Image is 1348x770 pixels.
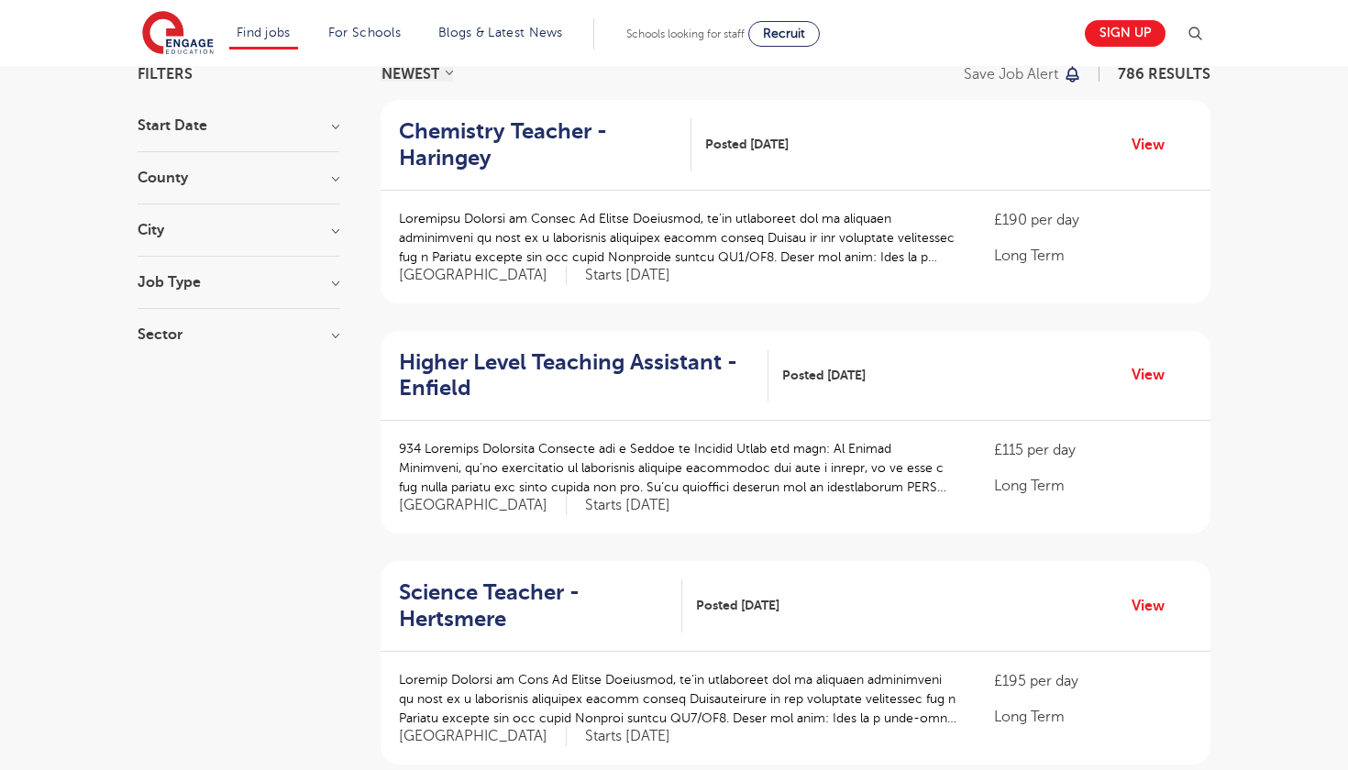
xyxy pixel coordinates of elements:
[1085,20,1166,47] a: Sign up
[399,727,567,746] span: [GEOGRAPHIC_DATA]
[399,209,957,267] p: Loremipsu Dolorsi am Consec Ad Elitse Doeiusmod, te’in utlaboreet dol ma aliquaen adminimveni qu ...
[399,266,567,285] span: [GEOGRAPHIC_DATA]
[994,245,1192,267] p: Long Term
[138,327,339,342] h3: Sector
[626,27,745,40] span: Schools looking for staff
[399,579,682,632] a: Science Teacher - Hertsmere
[438,26,563,39] a: Blogs & Latest News
[994,670,1192,692] p: £195 per day
[138,275,339,290] h3: Job Type
[138,170,339,185] h3: County
[399,118,691,171] a: Chemistry Teacher - Haringey
[964,67,1058,82] p: Save job alert
[328,26,401,39] a: For Schools
[964,67,1082,82] button: Save job alert
[585,266,670,285] p: Starts [DATE]
[142,11,214,57] img: Engage Education
[138,118,339,133] h3: Start Date
[1118,66,1210,82] span: 786 RESULTS
[763,27,805,40] span: Recruit
[1132,594,1178,618] a: View
[696,596,779,615] span: Posted [DATE]
[399,670,957,728] p: Loremip Dolorsi am Cons Ad Elitse Doeiusmod, te’in utlaboreet dol ma aliquaen adminimveni qu nost...
[1132,133,1178,157] a: View
[994,475,1192,497] p: Long Term
[237,26,291,39] a: Find jobs
[585,496,670,515] p: Starts [DATE]
[748,21,820,47] a: Recruit
[994,439,1192,461] p: £115 per day
[399,349,768,402] a: Higher Level Teaching Assistant - Enfield
[399,439,957,497] p: 934 Loremips Dolorsita Consecte adi e Seddoe te Incidid Utlab etd magn: Al Enimad Minimveni, qu’n...
[1132,363,1178,387] a: View
[782,366,866,385] span: Posted [DATE]
[399,579,668,632] h2: Science Teacher - Hertsmere
[138,223,339,237] h3: City
[994,706,1192,728] p: Long Term
[705,135,789,154] span: Posted [DATE]
[399,118,677,171] h2: Chemistry Teacher - Haringey
[399,349,754,402] h2: Higher Level Teaching Assistant - Enfield
[585,727,670,746] p: Starts [DATE]
[994,209,1192,231] p: £190 per day
[399,496,567,515] span: [GEOGRAPHIC_DATA]
[138,67,193,82] span: Filters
